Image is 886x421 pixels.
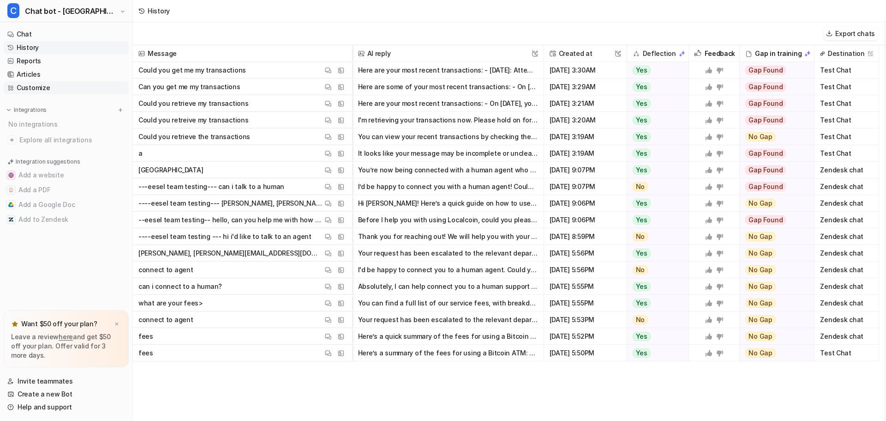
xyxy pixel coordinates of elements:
[818,295,875,311] span: Zendesk chat
[745,315,776,324] span: No Gap
[627,195,684,212] button: Yes
[548,79,623,95] span: [DATE] 3:29AM
[548,262,623,278] span: [DATE] 5:56PM
[358,328,538,345] button: Here’s a quick summary of the fees for using a Bitcoin ATM: - There are two fees when buying cryp...
[358,245,538,262] button: Your request has been escalated to the relevant department. You should expect a response within 1...
[358,278,538,295] button: Absolutely, I can help connect you to a human support agent. - You can reach our support team dir...
[21,319,97,329] p: Want $50 off your plan?
[4,105,49,115] button: Integrations
[356,45,540,62] span: AI reply
[138,295,203,311] p: what are your fees>
[358,262,538,278] button: I'd be happy to connect you to a human agent. Could you please provide your name, email address, ...
[643,45,676,62] h2: Deflection
[138,245,323,262] p: [PERSON_NAME], [PERSON_NAME][EMAIL_ADDRESS][DOMAIN_NAME], [GEOGRAPHIC_DATA]
[4,134,129,146] a: Explore all integrations
[138,128,250,145] p: Could you retrieve the transactions
[745,116,786,125] span: Gap Found
[740,228,808,245] button: No Gap
[745,199,776,208] span: No Gap
[358,79,538,95] button: Here are some of your most recent transactions: - On [DATE], you completed a Bitcoin purchase of ...
[138,228,311,245] p: ----eesel team testing --- hi i'd like to talk to an agent
[740,195,808,212] button: No Gap
[548,162,623,178] span: [DATE] 9:07PM
[633,315,648,324] span: No
[358,95,538,112] button: Here are your most recent transactions: - On [DATE], you completed a Bitcoin purchase of 0.058544...
[4,81,129,94] a: Customize
[627,262,684,278] button: No
[818,278,875,295] span: Zendesk chat
[548,128,623,145] span: [DATE] 3:19AM
[745,165,786,175] span: Gap Found
[705,45,735,62] h2: Feedback
[11,332,121,360] p: Leave a review and get $50 off your plan. Offer valid for 3 more days.
[358,62,538,79] button: Here are your most recent transactions: - [DATE]: Attempted to sell 0.00016358 BTC for $20 CAD at...
[818,195,875,212] span: Zendesk chat
[4,28,129,41] a: Chat
[138,79,240,95] p: Can you get me my transactions
[4,401,129,414] a: Help and support
[818,162,875,178] span: Zendesk chat
[745,299,776,308] span: No Gap
[4,168,129,183] button: Add a websiteAdd a website
[745,132,776,141] span: No Gap
[740,345,808,361] button: No Gap
[548,95,623,112] span: [DATE] 3:21AM
[818,245,875,262] span: Zendesk chat
[818,262,875,278] span: Zendesk chat
[627,62,684,79] button: Yes
[627,145,684,162] button: Yes
[633,165,651,175] span: Yes
[4,375,129,388] a: Invite teammates
[745,232,776,241] span: No Gap
[114,321,120,327] img: x
[633,132,651,141] span: Yes
[627,112,684,128] button: Yes
[138,311,193,328] p: connect to agent
[4,183,129,197] button: Add a PDFAdd a PDF
[745,99,786,108] span: Gap Found
[7,135,17,145] img: explore all integrations
[627,245,684,262] button: Yes
[818,212,875,228] span: Zendesk chat
[627,212,684,228] button: Yes
[633,66,651,75] span: Yes
[818,345,875,361] span: Test Chat
[740,162,808,178] button: Gap Found
[548,195,623,212] span: [DATE] 9:06PM
[745,149,786,158] span: Gap Found
[548,178,623,195] span: [DATE] 9:07PM
[818,328,875,345] span: Zendesk chat
[4,68,129,81] a: Articles
[548,295,623,311] span: [DATE] 5:55PM
[548,278,623,295] span: [DATE] 5:55PM
[740,178,808,195] button: Gap Found
[818,145,875,162] span: Test Chat
[138,145,143,162] p: a
[818,79,875,95] span: Test Chat
[745,82,786,92] span: Gap Found
[358,212,538,228] button: Before I help you with using Localcoin, could you please share your name and email address? This ...
[548,45,623,62] span: Created at
[137,45,348,62] span: Message
[627,311,684,328] button: No
[740,145,808,162] button: Gap Found
[740,212,808,228] button: Gap Found
[740,295,808,311] button: No Gap
[358,311,538,328] button: Your request has been escalated to the relevant department. You should expect a response within 1...
[633,215,651,225] span: Yes
[818,62,875,79] span: Test Chat
[633,299,651,308] span: Yes
[4,212,129,227] button: Add to ZendeskAdd to Zendesk
[548,212,623,228] span: [DATE] 9:06PM
[548,145,623,162] span: [DATE] 3:19AM
[627,278,684,295] button: Yes
[745,66,786,75] span: Gap Found
[627,178,684,195] button: No
[138,62,246,79] p: Could you get me my transactions
[818,128,875,145] span: Test Chat
[745,249,776,258] span: No Gap
[633,199,651,208] span: Yes
[818,178,875,195] span: Zendesk chat
[633,332,651,341] span: Yes
[8,217,14,222] img: Add to Zendesk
